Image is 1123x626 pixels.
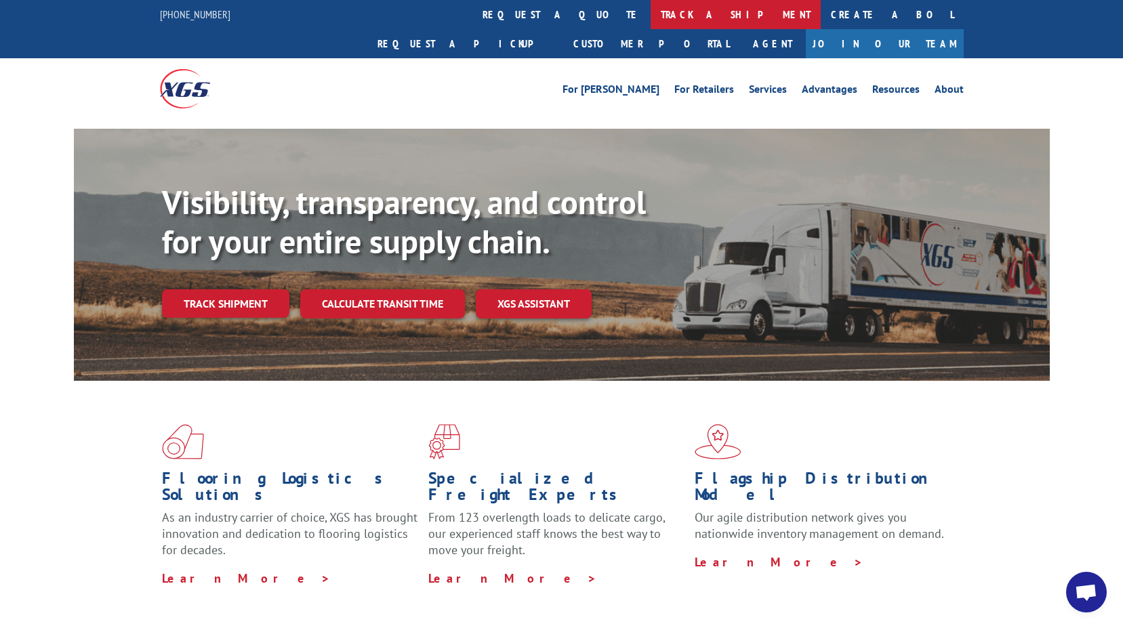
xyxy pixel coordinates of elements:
h1: Flagship Distribution Model [695,470,951,509]
h1: Flooring Logistics Solutions [162,470,418,509]
a: Customer Portal [563,29,739,58]
a: Resources [872,84,920,99]
a: Join Our Team [806,29,964,58]
a: For Retailers [674,84,734,99]
a: Track shipment [162,289,289,318]
a: [PHONE_NUMBER] [160,7,230,21]
a: Request a pickup [367,29,563,58]
span: Our agile distribution network gives you nationwide inventory management on demand. [695,509,944,541]
a: XGS ASSISTANT [476,289,592,318]
h1: Specialized Freight Experts [428,470,685,509]
a: About [935,84,964,99]
a: Services [749,84,787,99]
img: xgs-icon-flagship-distribution-model-red [695,424,741,459]
a: Open chat [1066,572,1107,612]
span: As an industry carrier of choice, XGS has brought innovation and dedication to flooring logistics... [162,509,417,558]
a: Learn More > [162,570,331,586]
a: Calculate transit time [300,289,465,318]
img: xgs-icon-focused-on-flooring-red [428,424,460,459]
a: Learn More > [695,554,863,570]
a: For [PERSON_NAME] [563,84,659,99]
a: Learn More > [428,570,597,586]
b: Visibility, transparency, and control for your entire supply chain. [162,181,646,262]
a: Agent [739,29,806,58]
p: From 123 overlength loads to delicate cargo, our experienced staff knows the best way to move you... [428,509,685,570]
img: xgs-icon-total-supply-chain-intelligence-red [162,424,204,459]
a: Advantages [802,84,857,99]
